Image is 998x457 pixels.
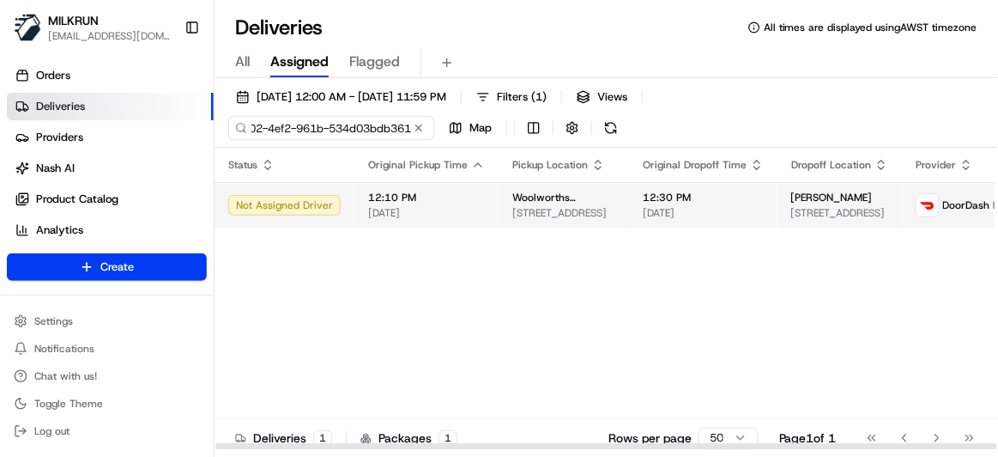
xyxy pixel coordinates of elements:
span: Filters [497,89,547,105]
a: Nash AI [7,155,214,182]
button: Create [7,253,207,281]
span: Chat with us! [34,369,97,383]
span: [DATE] [643,206,764,220]
span: Notifications [34,342,94,356]
div: Page 1 of 1 [779,430,837,447]
span: Create [100,259,134,275]
span: [STREET_ADDRESS] [512,206,615,220]
button: Settings [7,309,207,333]
span: Woolworths Supermarket AU - [GEOGRAPHIC_DATA] [512,191,615,204]
span: Pickup Location [512,158,588,172]
input: Type to search [228,116,434,140]
span: Flagged [349,52,400,72]
span: Toggle Theme [34,397,103,411]
button: MILKRUN [48,12,99,29]
button: Views [569,85,635,109]
span: Providers [36,130,83,145]
img: MILKRUN [14,14,41,41]
span: Nash AI [36,161,75,176]
div: 1 [439,430,457,446]
span: Status [228,158,257,172]
span: Assigned [270,52,329,72]
span: [DATE] 12:00 AM - [DATE] 11:59 PM [257,89,446,105]
a: Deliveries [7,93,214,120]
div: Packages [360,430,457,447]
button: Refresh [599,116,623,140]
img: doordash_logo_v2.png [916,194,939,216]
button: Map [441,116,499,140]
span: Log out [34,424,70,438]
span: [STREET_ADDRESS] [791,206,888,220]
span: Settings [34,314,73,328]
button: Log out [7,419,207,443]
span: Provider [916,158,956,172]
a: Providers [7,124,214,151]
button: Toggle Theme [7,392,207,416]
span: Original Pickup Time [368,158,468,172]
span: All times are displayed using AWST timezone [764,21,977,34]
a: Orders [7,62,214,89]
span: Original Dropoff Time [643,158,747,172]
button: Notifications [7,337,207,361]
span: 12:10 PM [368,191,485,204]
span: [PERSON_NAME] [791,191,873,204]
div: Deliveries [235,430,332,447]
span: Views [597,89,627,105]
div: 1 [313,430,332,446]
span: 12:30 PM [643,191,764,204]
button: Filters(1) [469,85,554,109]
span: Map [469,120,492,136]
a: Analytics [7,216,214,244]
p: Rows per page [608,430,692,447]
h1: Deliveries [235,14,323,41]
span: All [235,52,250,72]
a: Product Catalog [7,186,214,213]
span: Product Catalog [36,192,118,207]
span: Dropoff Location [791,158,871,172]
span: ( 1 ) [531,89,547,105]
span: Orders [36,68,70,83]
button: Chat with us! [7,364,207,388]
span: Deliveries [36,99,85,114]
span: [DATE] [368,206,485,220]
span: Analytics [36,222,83,238]
button: [EMAIL_ADDRESS][DOMAIN_NAME] [48,29,171,43]
button: [DATE] 12:00 AM - [DATE] 11:59 PM [228,85,454,109]
button: MILKRUNMILKRUN[EMAIL_ADDRESS][DOMAIN_NAME] [7,7,178,48]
